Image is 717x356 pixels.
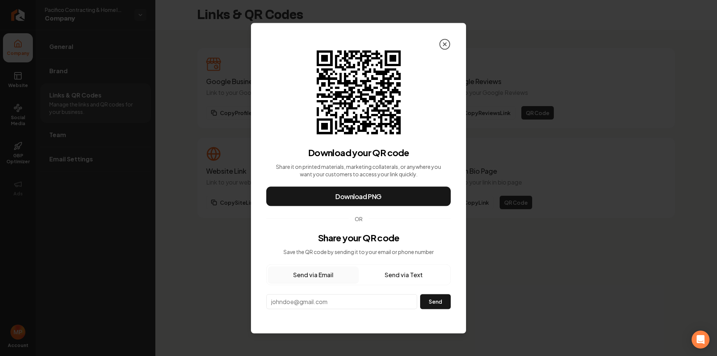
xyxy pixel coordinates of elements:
h3: Download your QR code [308,146,409,158]
input: johndoe@gmail.com [266,294,417,309]
p: Share it on printed materials, marketing collaterals, or anywhere you want your customers to acce... [275,162,442,177]
span: Download PNG [335,191,382,201]
p: Save the QR code by sending it to your email or phone number [283,248,434,255]
button: Send via Text [358,266,449,283]
button: Download PNG [266,186,451,206]
button: Send [420,294,451,309]
button: Send via Email [268,266,358,283]
span: OR [355,215,363,222]
h3: Share your QR code [318,231,399,243]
